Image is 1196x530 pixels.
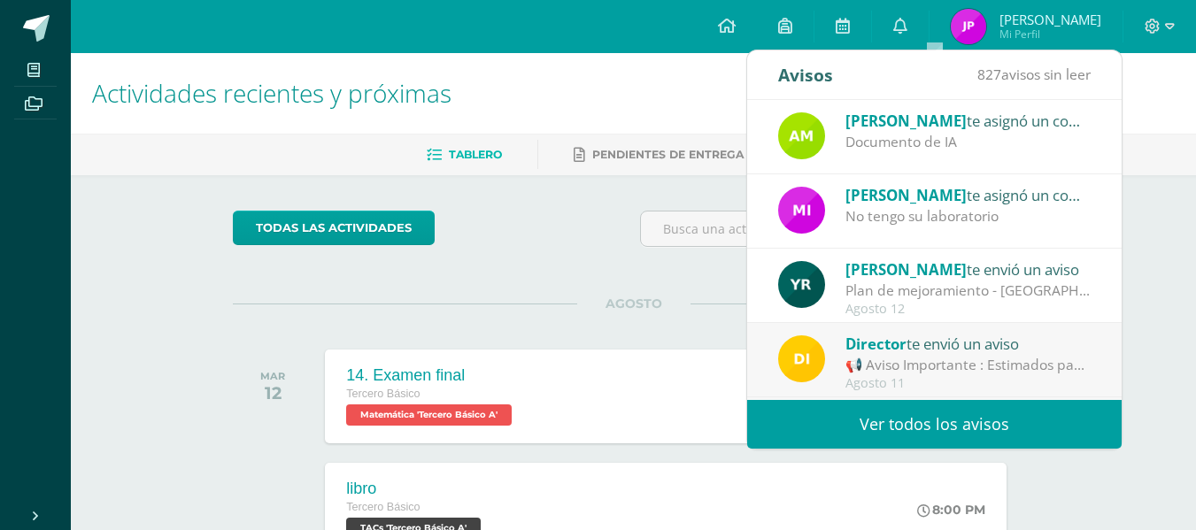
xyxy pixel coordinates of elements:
span: Pendientes de entrega [592,148,744,161]
span: [PERSON_NAME] [845,259,967,280]
a: todas las Actividades [233,211,435,245]
span: [PERSON_NAME] [999,11,1101,28]
div: 📢 Aviso Importante : Estimados padres de familia y/o encargados: 📆 martes 12 de agosto de 2025, s... [845,355,1092,375]
span: Matemática 'Tercero Básico A' [346,404,512,426]
span: Tercero Básico [346,388,420,400]
span: Actividades recientes y próximas [92,76,451,110]
div: te envió un aviso [845,332,1092,355]
a: Ver todos los avisos [747,400,1122,449]
div: 8:00 PM [917,502,985,518]
div: 14. Examen final [346,366,516,385]
span: Tablero [449,148,502,161]
span: AGOSTO [577,296,691,311]
span: [PERSON_NAME] [845,111,967,131]
div: Avisos [778,50,833,99]
div: te asignó un comentario en 'Examen' para 'TACs' [845,109,1092,132]
img: f0b35651ae50ff9c693c4cbd3f40c4bb.png [778,335,825,382]
input: Busca una actividad próxima aquí... [641,211,1033,246]
img: 765d7ba1372dfe42393184f37ff644ec.png [778,261,825,308]
div: Agosto 12 [845,302,1092,317]
span: avisos sin leer [977,65,1091,84]
div: MAR [260,370,285,382]
div: te asignó un comentario en 'Cuaderno- laboratorio repaso' para 'Ciencias Naturales' [845,183,1092,206]
a: Tablero [427,141,502,169]
span: Tercero Básico [346,501,420,513]
span: 827 [977,65,1001,84]
img: e71b507b6b1ebf6fbe7886fc31de659d.png [778,187,825,234]
span: [PERSON_NAME] [845,185,967,205]
div: 12 [260,382,285,403]
span: Director [845,334,907,354]
div: No tengo su laboratorio [845,206,1092,227]
div: Plan de mejoramiento - Lenguaje : Buenos días Les comento que el plan de mejoramiento se llevará ... [845,280,1092,301]
div: libro [346,480,485,498]
div: Documento de IA [845,132,1092,152]
span: Mi Perfil [999,27,1101,42]
a: Pendientes de entrega [574,141,744,169]
img: fb2ca82e8de93e60a5b7f1e46d7c79f5.png [778,112,825,159]
div: te envió un aviso [845,257,1092,280]
div: Agosto 11 [845,376,1092,391]
img: 6df7283ad40b7d6c5741ae0c09523470.png [951,9,986,44]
